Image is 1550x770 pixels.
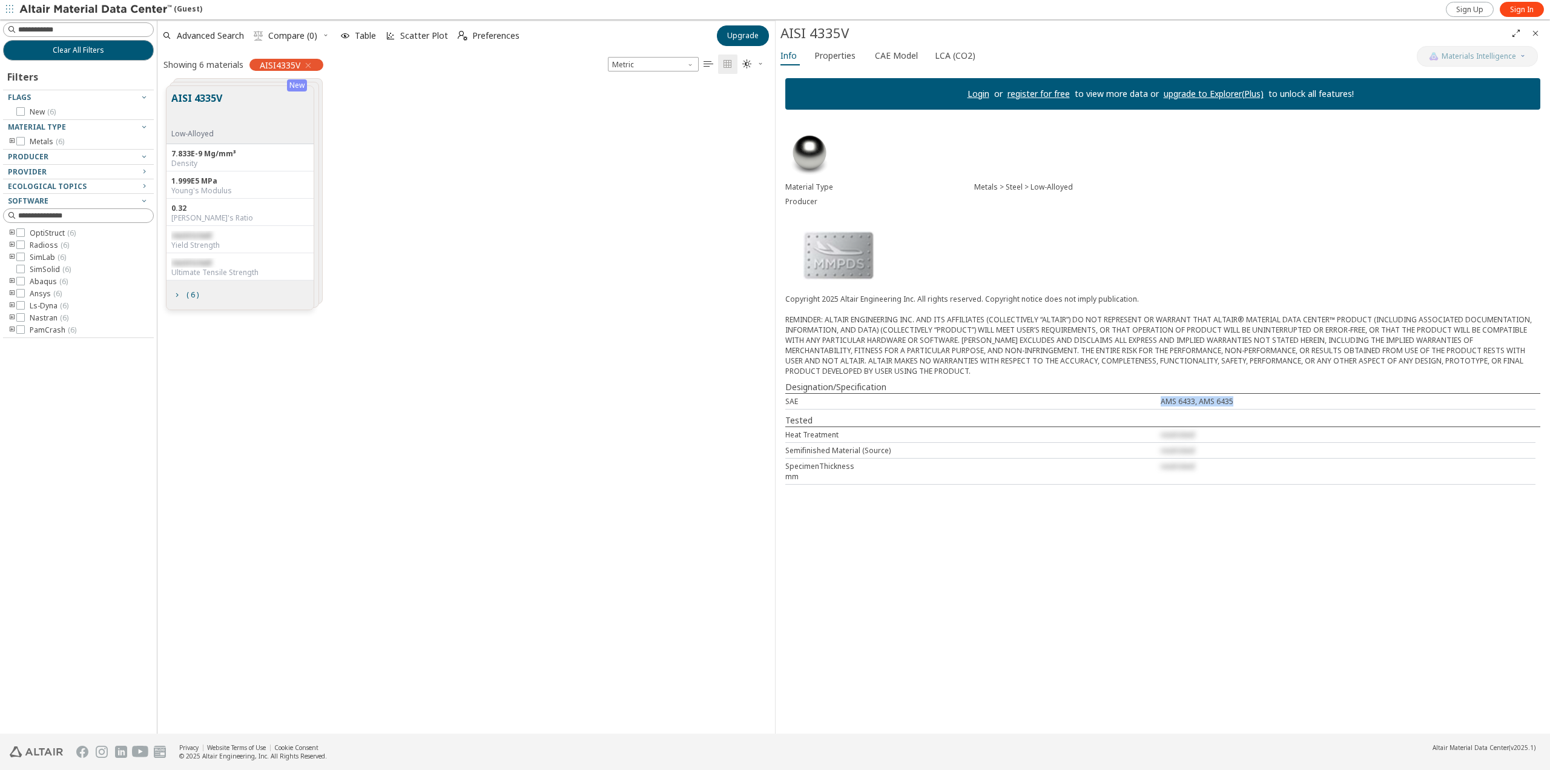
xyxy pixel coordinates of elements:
[785,294,1540,376] div: Copyright 2025 Altair Engineering Inc. All rights reserved. Copyright notice does not imply publi...
[1161,461,1195,471] span: restricted
[699,55,718,74] button: Table View
[30,228,76,238] span: OptiStruct
[1429,51,1439,61] img: AI Copilot
[171,159,309,168] div: Density
[3,40,154,61] button: Clear All Filters
[8,277,16,287] i: toogle group
[254,31,263,41] i: 
[8,122,66,132] span: Material Type
[3,179,154,194] button: Ecological Topics
[1500,2,1544,17] a: Sign In
[8,167,47,177] span: Provider
[30,313,68,323] span: Nastran
[8,313,16,323] i: toogle group
[814,46,856,65] span: Properties
[171,176,309,186] div: 1.999E5 MPa
[179,743,199,752] a: Privacy
[177,32,244,40] span: Advanced Search
[8,301,16,311] i: toogle group
[60,313,68,323] span: ( 6 )
[171,149,309,159] div: 7.833E-9 Mg/mm³
[608,57,699,71] div: Unit System
[171,186,309,196] div: Young's Modulus
[458,31,467,41] i: 
[785,430,1161,440] div: Heat Treatment
[723,59,733,69] i: 
[53,288,62,299] span: ( 6 )
[1442,51,1516,61] span: Materials Intelligence
[785,414,1540,426] div: Tested
[8,92,31,102] span: Flags
[171,91,222,129] button: AISI 4335V
[400,32,448,40] span: Scatter Plot
[8,325,16,335] i: toogle group
[8,289,16,299] i: toogle group
[171,129,222,139] div: Low-Alloyed
[1007,88,1070,99] a: register for free
[53,45,104,55] span: Clear All Filters
[8,253,16,262] i: toogle group
[67,228,76,238] span: ( 6 )
[274,743,318,752] a: Cookie Consent
[785,461,1161,471] div: SpecimenThickness
[737,55,769,74] button: Theme
[785,396,1161,407] div: SAE
[59,276,68,287] span: ( 6 )
[3,120,154,134] button: Material Type
[47,107,56,117] span: ( 6 )
[1164,88,1264,99] a: upgrade to Explorer(Plus)
[179,752,327,760] div: © 2025 Altair Engineering, Inc. All Rights Reserved.
[3,194,154,208] button: Software
[186,291,199,299] span: ( 6 )
[10,746,63,757] img: Altair Engineering
[56,136,64,147] span: ( 6 )
[8,228,16,238] i: toogle group
[780,24,1506,43] div: AISI 4335V
[167,283,204,307] button: ( 6 )
[989,88,1007,100] p: or
[785,197,974,207] div: Producer
[62,264,71,274] span: ( 6 )
[61,240,69,250] span: ( 6 )
[785,445,1161,456] div: Semifinished Material (Source)
[30,301,68,311] span: Ls-Dyna
[30,253,66,262] span: SimLab
[935,46,975,65] span: LCA (CO2)
[1161,445,1195,456] span: restricted
[68,325,76,335] span: ( 6 )
[207,743,266,752] a: Website Terms of Use
[785,129,834,178] img: Material Type Image
[19,4,202,16] div: (Guest)
[30,325,76,335] span: PamCrash
[171,204,309,213] div: 0.32
[1510,5,1534,15] span: Sign In
[163,59,243,70] div: Showing 6 materials
[8,181,87,191] span: Ecological Topics
[608,57,699,71] span: Metric
[727,31,759,41] span: Upgrade
[785,381,1540,393] div: Designation/Specification
[171,213,309,223] div: [PERSON_NAME]'s Ratio
[1161,430,1195,440] span: restricted
[785,219,892,291] img: Logo - Provider
[30,107,56,117] span: New
[780,46,797,65] span: Info
[8,151,48,162] span: Producer
[30,277,68,287] span: Abaqus
[785,182,974,192] div: Material Type
[60,300,68,311] span: ( 6 )
[875,46,918,65] span: CAE Model
[30,241,69,250] span: Radioss
[3,90,154,105] button: Flags
[3,61,44,90] div: Filters
[19,4,174,16] img: Altair Material Data Center
[8,241,16,250] i: toogle group
[171,241,309,250] div: Yield Strength
[260,59,300,70] span: AISI4335V
[58,252,66,262] span: ( 6 )
[742,59,752,69] i: 
[974,182,1540,192] div: Metals > Steel > Low-Alloyed
[472,32,519,40] span: Preferences
[704,59,713,69] i: 
[30,137,64,147] span: Metals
